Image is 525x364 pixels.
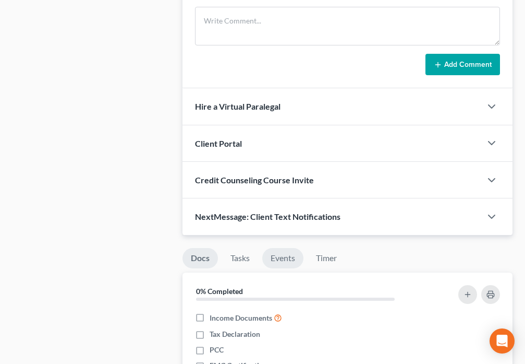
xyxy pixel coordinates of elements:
div: Open Intercom Messenger [490,328,515,354]
span: Client Portal [195,138,242,148]
strong: 0% Completed [196,287,243,296]
span: PCC [210,345,224,355]
a: Timer [308,248,345,268]
span: Hire a Virtual Paralegal [195,101,280,111]
span: Tax Declaration [210,329,260,339]
span: Income Documents [210,313,272,323]
a: Docs [182,248,218,268]
a: Tasks [222,248,258,268]
span: Credit Counseling Course Invite [195,175,314,185]
button: Add Comment [425,54,500,76]
a: Events [262,248,303,268]
span: NextMessage: Client Text Notifications [195,212,340,221]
